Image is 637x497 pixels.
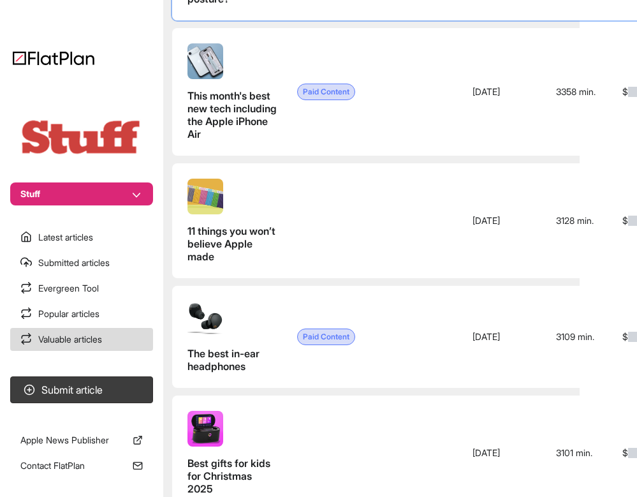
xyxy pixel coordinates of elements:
[10,454,153,477] a: Contact FlatPlan
[297,329,355,345] span: Paid Content
[462,163,546,278] td: [DATE]
[10,277,153,300] a: Evergreen Tool
[187,43,223,79] img: This month's best new tech including the Apple iPhone Air
[10,251,153,274] a: Submitted articles
[10,302,153,325] a: Popular articles
[187,225,277,263] span: 11 things you won’t believe Apple made
[462,28,546,156] td: [DATE]
[187,179,223,214] img: 11 things you won’t believe Apple made
[10,328,153,351] a: Valuable articles
[10,429,153,452] a: Apple News Publisher
[187,225,275,263] span: 11 things you won’t believe Apple made
[187,43,277,140] a: This month's best new tech including the Apple iPhone Air
[546,163,612,278] td: 3128 min.
[18,117,145,157] img: Publication Logo
[10,226,153,249] a: Latest articles
[187,301,277,373] a: The best in-ear headphones
[187,347,277,373] span: The best in-ear headphones
[187,411,277,495] a: Best gifts for kids for Christmas 2025
[187,89,277,140] span: This month's best new tech including the Apple iPhone Air
[187,457,277,495] span: Best gifts for kids for Christmas 2025
[462,286,546,388] td: [DATE]
[187,411,223,447] img: Best gifts for kids for Christmas 2025
[297,84,355,100] span: Paid Content
[187,301,223,337] img: The best in-ear headphones
[187,179,277,263] a: 11 things you won’t believe Apple made
[546,28,612,156] td: 3358 min.
[13,51,94,65] img: Logo
[10,182,153,205] button: Stuff
[10,376,153,403] button: Submit article
[546,286,612,388] td: 3109 min.
[187,347,260,373] span: The best in-ear headphones
[187,457,270,495] span: Best gifts for kids for Christmas 2025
